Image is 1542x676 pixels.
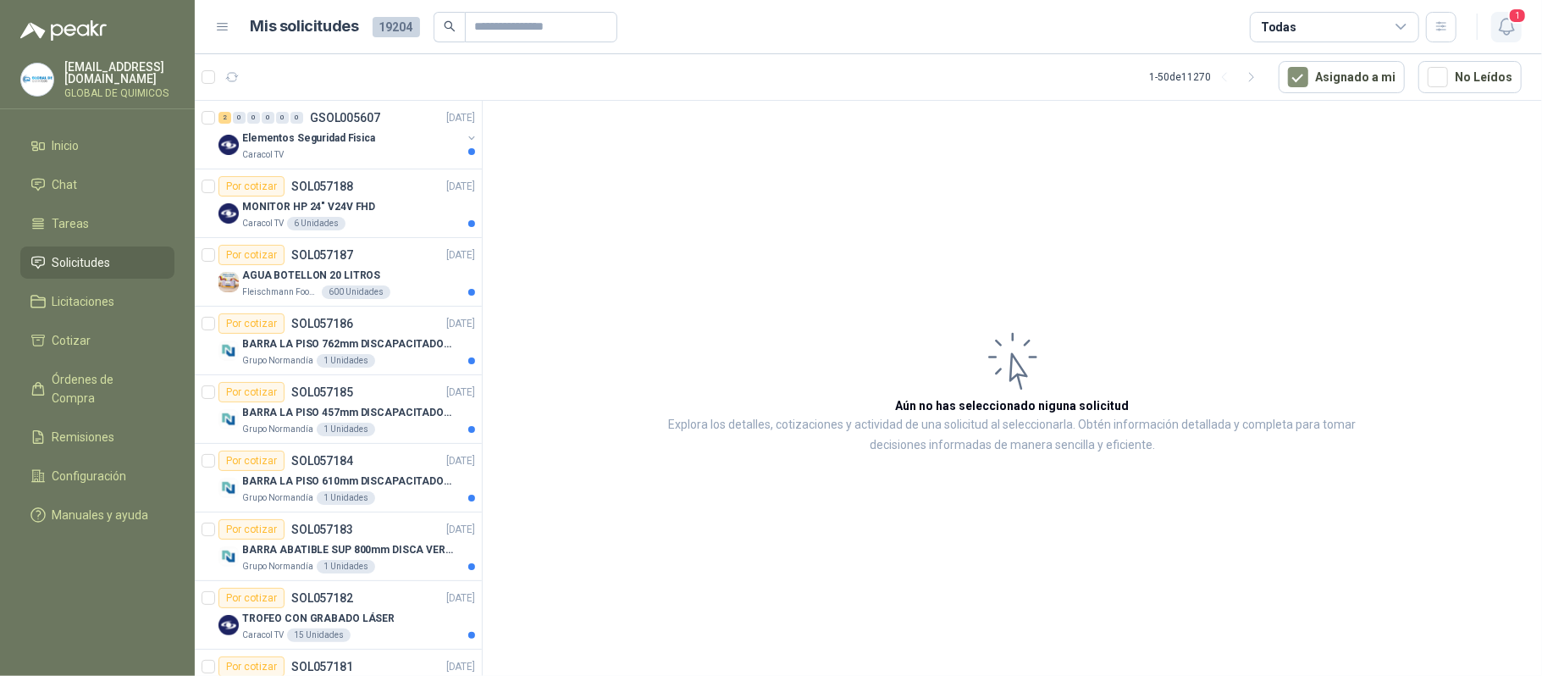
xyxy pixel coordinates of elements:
p: SOL057187 [291,249,353,261]
img: Company Logo [218,203,239,224]
img: Company Logo [218,341,239,361]
img: Company Logo [218,409,239,429]
a: Por cotizarSOL057182[DATE] Company LogoTROFEO CON GRABADO LÁSERCaracol TV15 Unidades [195,581,482,650]
img: Company Logo [218,272,239,292]
div: 0 [262,112,274,124]
p: SOL057185 [291,386,353,398]
img: Company Logo [21,64,53,96]
p: SOL057186 [291,318,353,330]
div: 0 [247,112,260,124]
div: 1 Unidades [317,560,375,573]
p: [DATE] [446,659,475,675]
a: Por cotizarSOL057186[DATE] Company LogoBARRA LA PISO 762mm DISCAPACITADOS SOCOGrupo Normandía1 Un... [195,307,482,375]
a: 2 0 0 0 0 0 GSOL005607[DATE] Company LogoElementos Seguridad FisicaCaracol TV [218,108,478,162]
p: Fleischmann Foods S.A. [242,285,318,299]
img: Company Logo [218,135,239,155]
p: BARRA ABATIBLE SUP 800mm DISCA VERT SOCO [242,542,453,558]
p: SOL057181 [291,661,353,673]
a: Remisiones [20,421,174,453]
p: Caracol TV [242,148,284,162]
span: search [444,20,456,32]
a: Inicio [20,130,174,162]
p: Grupo Normandía [242,423,313,436]
p: MONITOR HP 24" V24V FHD [242,199,375,215]
div: 1 Unidades [317,491,375,505]
p: [DATE] [446,522,475,538]
span: Chat [53,175,78,194]
p: SOL057183 [291,524,353,535]
p: Explora los detalles, cotizaciones y actividad de una solicitud al seleccionarla. Obtén informaci... [652,415,1373,456]
div: 1 Unidades [317,354,375,368]
a: Por cotizarSOL057184[DATE] Company LogoBARRA LA PISO 610mm DISCAPACITADOS SOCOGrupo Normandía1 Un... [195,444,482,513]
p: Elementos Seguridad Fisica [242,130,375,147]
div: 0 [233,112,246,124]
div: Por cotizar [218,176,285,197]
span: Remisiones [53,428,115,446]
p: GSOL005607 [310,112,380,124]
div: Por cotizar [218,588,285,608]
div: Por cotizar [218,451,285,471]
h1: Mis solicitudes [251,14,359,39]
p: SOL057182 [291,592,353,604]
p: AGUA BOTELLON 20 LITROS [242,268,380,284]
p: Caracol TV [242,217,284,230]
div: Todas [1261,18,1296,36]
p: BARRA LA PISO 610mm DISCAPACITADOS SOCO [242,474,453,490]
h3: Aún no has seleccionado niguna solicitud [896,396,1130,415]
span: Cotizar [53,331,91,350]
span: Solicitudes [53,253,111,272]
div: Por cotizar [218,382,285,402]
button: No Leídos [1418,61,1522,93]
button: Asignado a mi [1279,61,1405,93]
img: Company Logo [218,478,239,498]
span: Configuración [53,467,127,485]
p: [DATE] [446,316,475,332]
p: SOL057184 [291,455,353,467]
p: Grupo Normandía [242,354,313,368]
img: Company Logo [218,615,239,635]
p: [DATE] [446,590,475,607]
span: Manuales y ayuda [53,506,149,524]
div: Por cotizar [218,313,285,334]
p: Grupo Normandía [242,560,313,573]
p: BARRA LA PISO 457mm DISCAPACITADOS SOCO [242,405,453,421]
p: [DATE] [446,110,475,126]
p: Grupo Normandía [242,491,313,505]
div: 6 Unidades [287,217,345,230]
p: [DATE] [446,247,475,263]
a: Por cotizarSOL057185[DATE] Company LogoBARRA LA PISO 457mm DISCAPACITADOS SOCOGrupo Normandía1 Un... [195,375,482,444]
div: Por cotizar [218,519,285,540]
div: 15 Unidades [287,629,351,642]
div: 2 [218,112,231,124]
div: Por cotizar [218,245,285,265]
img: Logo peakr [20,20,107,41]
p: Caracol TV [242,629,284,642]
a: Por cotizarSOL057187[DATE] Company LogoAGUA BOTELLON 20 LITROSFleischmann Foods S.A.600 Unidades [195,238,482,307]
div: 0 [276,112,289,124]
a: Por cotizarSOL057183[DATE] Company LogoBARRA ABATIBLE SUP 800mm DISCA VERT SOCOGrupo Normandía1 U... [195,513,482,581]
p: [EMAIL_ADDRESS][DOMAIN_NAME] [64,61,174,85]
div: 0 [290,112,303,124]
p: GLOBAL DE QUIMICOS [64,88,174,98]
p: BARRA LA PISO 762mm DISCAPACITADOS SOCO [242,336,453,352]
a: Órdenes de Compra [20,363,174,414]
a: Por cotizarSOL057188[DATE] Company LogoMONITOR HP 24" V24V FHDCaracol TV6 Unidades [195,169,482,238]
span: 1 [1508,8,1527,24]
a: Tareas [20,208,174,240]
button: 1 [1491,12,1522,42]
span: Tareas [53,214,90,233]
span: Inicio [53,136,80,155]
div: 1 - 50 de 11270 [1149,64,1265,91]
a: Configuración [20,460,174,492]
div: 1 Unidades [317,423,375,436]
a: Manuales y ayuda [20,499,174,531]
span: Licitaciones [53,292,115,311]
a: Solicitudes [20,247,174,279]
p: [DATE] [446,453,475,469]
p: [DATE] [446,179,475,195]
a: Chat [20,169,174,201]
span: 19204 [373,17,420,37]
p: TROFEO CON GRABADO LÁSER [242,611,395,627]
img: Company Logo [218,546,239,567]
span: Órdenes de Compra [53,370,158,407]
